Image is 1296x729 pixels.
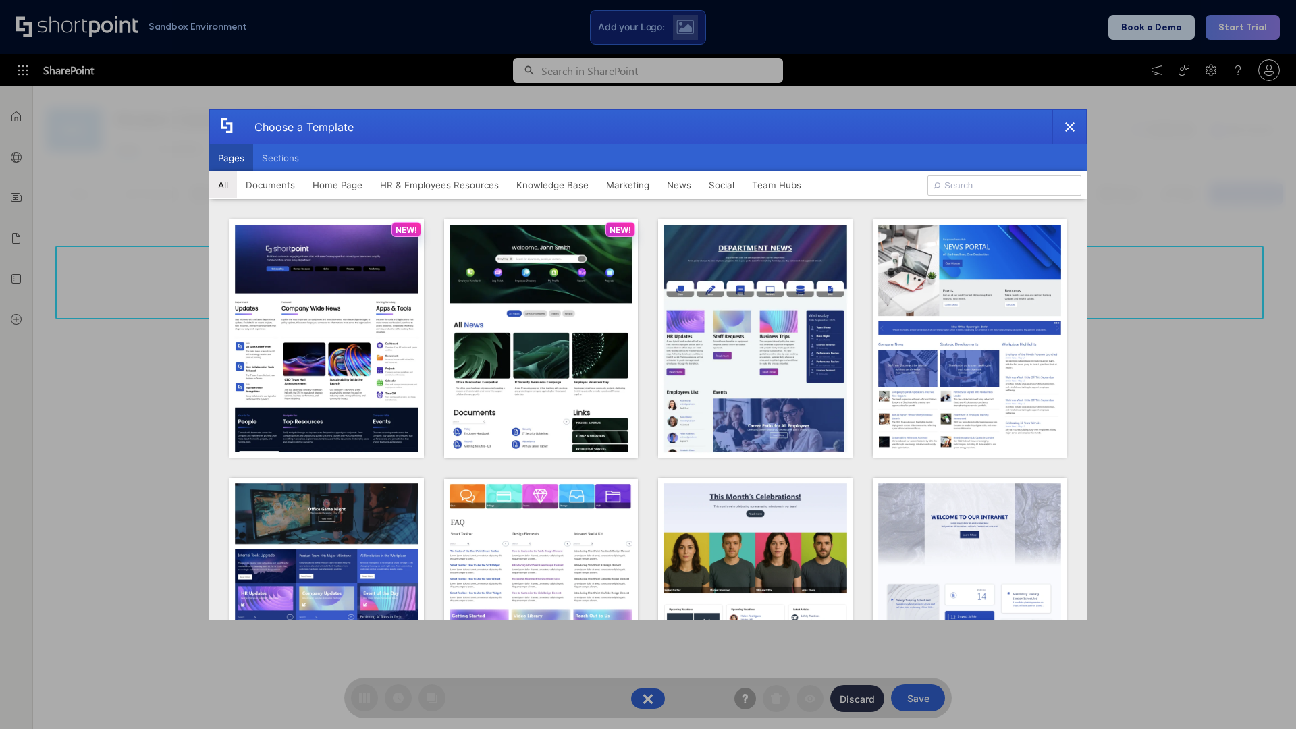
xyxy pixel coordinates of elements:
[237,171,304,198] button: Documents
[743,171,810,198] button: Team Hubs
[508,171,597,198] button: Knowledge Base
[658,171,700,198] button: News
[304,171,371,198] button: Home Page
[927,175,1081,196] input: Search
[396,225,417,235] p: NEW!
[253,144,308,171] button: Sections
[597,171,658,198] button: Marketing
[209,144,253,171] button: Pages
[244,110,354,144] div: Choose a Template
[371,171,508,198] button: HR & Employees Resources
[209,171,237,198] button: All
[610,225,631,235] p: NEW!
[700,171,743,198] button: Social
[1228,664,1296,729] iframe: Chat Widget
[209,109,1087,620] div: template selector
